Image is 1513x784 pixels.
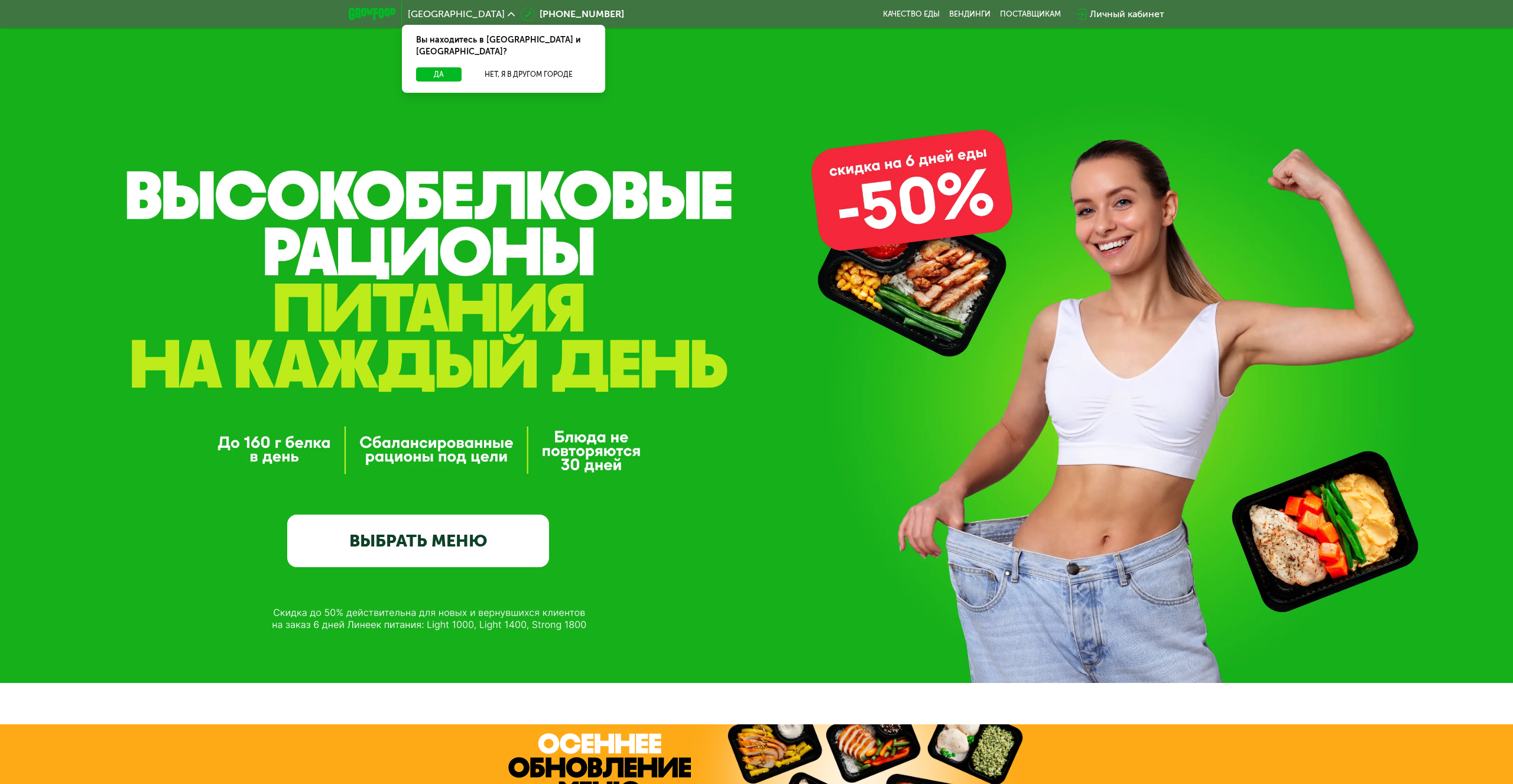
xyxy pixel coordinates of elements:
a: ВЫБРАТЬ МЕНЮ [287,515,549,567]
a: Качество еды [883,9,940,19]
div: поставщикам [1000,9,1061,19]
button: Да [416,67,462,82]
div: Личный кабинет [1090,7,1164,21]
div: Вы находитесь в [GEOGRAPHIC_DATA] и [GEOGRAPHIC_DATA]? [402,25,605,67]
span: [GEOGRAPHIC_DATA] [408,9,505,19]
a: Вендинги [949,9,991,19]
a: [PHONE_NUMBER] [521,7,624,21]
button: Нет, я в другом городе [466,67,591,82]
